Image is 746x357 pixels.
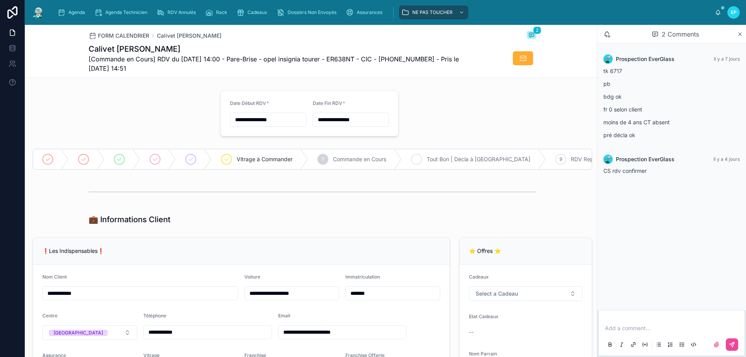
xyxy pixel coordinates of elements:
p: bdg ok [603,92,740,101]
span: FORM CALENDRIER [98,32,149,40]
p: pb [603,80,740,88]
span: Prospection EverGlass [616,55,675,63]
span: NE PAS TOUCHER [412,9,453,16]
span: EP [731,9,737,16]
span: Vitrage à Commander [237,155,293,163]
span: -- [469,328,474,336]
span: Dossiers Non Envoyés [288,9,336,16]
a: Rack [203,5,233,19]
span: ❗Les Indispensables❗ [42,247,104,254]
h1: 💼 Informations Client [89,214,171,225]
a: Assurances [343,5,388,19]
span: Email [278,313,290,319]
span: RDV Annulés [167,9,196,16]
span: Commande en Cours [333,155,386,163]
span: Il y a 4 jours [713,156,740,162]
a: Agenda [55,5,91,19]
span: Agenda [68,9,85,16]
span: Etat Cadeaux [469,313,498,319]
span: 7 [322,156,324,162]
span: Tout Bon | Décla à [GEOGRAPHIC_DATA] [427,155,530,163]
a: FORM CALENDRIER [89,32,149,40]
a: Dossiers Non Envoyés [274,5,342,19]
h1: Calivet [PERSON_NAME] [89,44,478,54]
p: pré décla ok [603,131,740,139]
span: Select a Cadeau [476,290,518,298]
span: Prospection EverGlass [616,155,675,163]
a: Cadeaux [234,5,273,19]
span: Centre [42,313,58,319]
span: Cadeaux [248,9,267,16]
span: Immatriculation [345,274,380,280]
span: Assurances [357,9,382,16]
span: Date Fin RDV [313,100,342,106]
a: Calivet [PERSON_NAME] [157,32,221,40]
span: ⭐ Offres ⭐ [469,247,501,254]
span: Nom Parrain [469,351,497,357]
p: fr 0 selon client [603,105,740,113]
a: NE PAS TOUCHER [399,5,468,19]
span: Il y a 7 jours [714,56,740,62]
span: Rack [216,9,227,16]
span: Date Début RDV [230,100,266,106]
span: Nom Client [42,274,67,280]
span: RDV Reporté | RDV à Confirmer [571,155,651,163]
button: Select Button [42,325,137,340]
a: Agenda Technicien [92,5,153,19]
img: App logo [31,6,45,19]
span: 2 [533,26,541,34]
a: RDV Annulés [154,5,201,19]
span: Cadeaux [469,274,489,280]
p: moins de 4 ans CT absent [603,118,740,126]
span: 9 [559,156,562,162]
button: Select Button [469,286,582,301]
button: 2 [527,31,536,40]
span: Téléphone [143,313,166,319]
div: [GEOGRAPHIC_DATA] [54,330,103,336]
span: Voiture [244,274,260,280]
p: tk 6717 [603,67,740,75]
span: Agenda Technicien [105,9,147,16]
span: [Commande en Cours] RDV du [DATE] 14:00 - Pare-Brise - opel insignia tourer - ER638NT - CIC - [PH... [89,54,478,73]
span: 2 Comments [662,30,699,39]
span: CS rdv confirmer [603,167,647,174]
div: scrollable content [51,4,715,21]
